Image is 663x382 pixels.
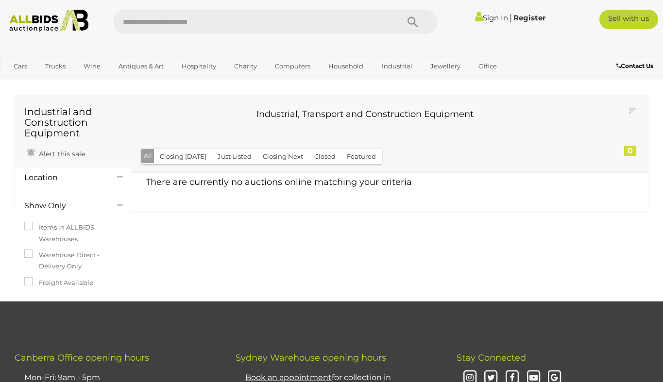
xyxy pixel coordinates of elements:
[154,149,212,164] button: Closing [DATE]
[7,58,34,74] a: Cars
[141,149,154,163] button: All
[236,352,386,363] span: Sydney Warehouse opening hours
[624,146,636,156] div: 0
[45,74,127,90] a: [GEOGRAPHIC_DATA]
[39,58,72,74] a: Trucks
[472,58,503,74] a: Office
[146,177,412,187] span: There are currently no auctions online matching your criteria
[616,61,656,71] a: Contact Us
[175,58,222,74] a: Hospitality
[148,110,582,119] h3: Industrial, Transport and Construction Equipment
[36,149,85,158] span: Alert this sale
[269,58,317,74] a: Computers
[24,277,93,288] label: Freight Available
[7,74,40,90] a: Sports
[375,58,419,74] a: Industrial
[228,58,263,74] a: Charity
[389,10,437,34] button: Search
[24,106,121,138] h1: Industrial and Construction Equipment
[308,149,341,164] button: Closed
[599,10,659,29] a: Sell with us
[24,173,102,182] h4: Location
[257,149,309,164] button: Closing Next
[212,149,257,164] button: Just Listed
[245,373,332,382] u: Book an appointment
[24,201,102,210] h4: Show Only
[112,58,170,74] a: Antiques & Art
[457,352,526,363] span: Stay Connected
[475,13,508,22] a: Sign In
[15,352,149,363] span: Canberra Office opening hours
[424,58,467,74] a: Jewellery
[24,146,87,160] a: Alert this sale
[616,62,653,69] b: Contact Us
[24,249,121,272] label: Warehouse Direct - Delivery Only
[77,58,107,74] a: Wine
[513,13,545,22] a: Register
[341,149,382,164] button: Featured
[5,10,93,32] img: Allbids.com.au
[24,222,121,245] label: Items in ALLBIDS Warehouses
[322,58,370,74] a: Household
[510,12,512,23] span: |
